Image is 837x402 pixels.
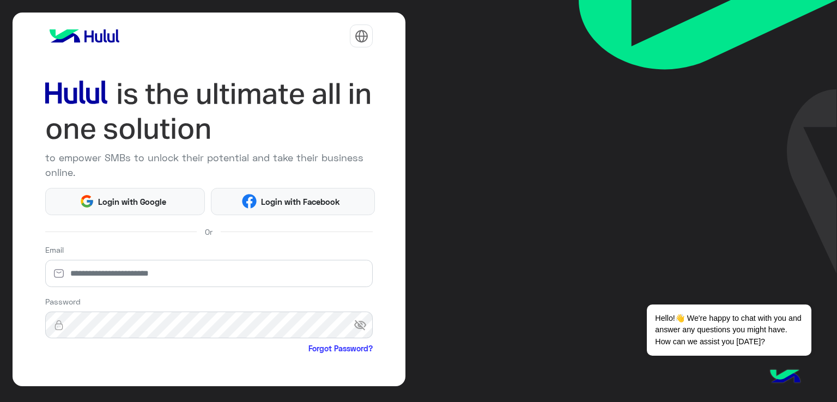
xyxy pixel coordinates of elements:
img: hulul-logo.png [766,358,804,397]
a: Forgot Password? [308,343,373,354]
span: Login with Google [94,196,171,208]
span: visibility_off [354,315,373,335]
img: hululLoginTitle_EN.svg [45,76,373,147]
button: Login with Facebook [211,188,375,215]
label: Email [45,244,64,255]
label: Password [45,296,81,307]
img: tab [355,29,368,43]
button: Login with Google [45,188,205,215]
p: to empower SMBs to unlock their potential and take their business online. [45,150,373,180]
img: email [45,268,72,279]
span: Or [205,226,213,237]
img: Google [80,194,94,209]
span: Login with Facebook [257,196,344,208]
span: Hello!👋 We're happy to chat with you and answer any questions you might have. How can we assist y... [647,304,811,356]
img: lock [45,320,72,331]
iframe: reCAPTCHA [45,356,211,399]
img: logo [45,25,124,47]
img: Facebook [242,194,257,209]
